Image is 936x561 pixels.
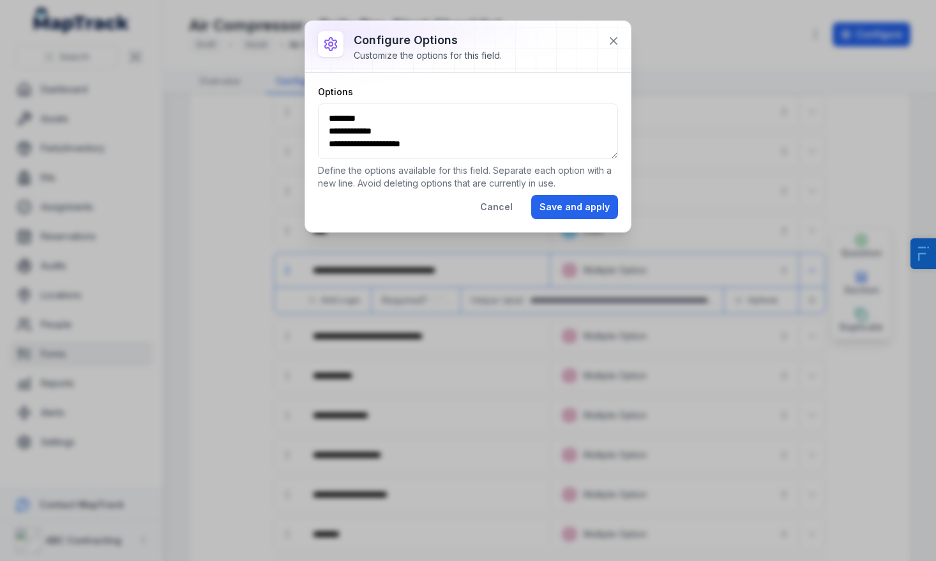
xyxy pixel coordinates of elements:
button: Save and apply [531,195,618,219]
label: Options [318,86,353,98]
p: Define the options available for this field. Separate each option with a new line. Avoid deleting... [318,164,618,190]
div: Customize the options for this field. [354,49,502,62]
button: Cancel [472,195,521,219]
h3: Configure options [354,31,502,49]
